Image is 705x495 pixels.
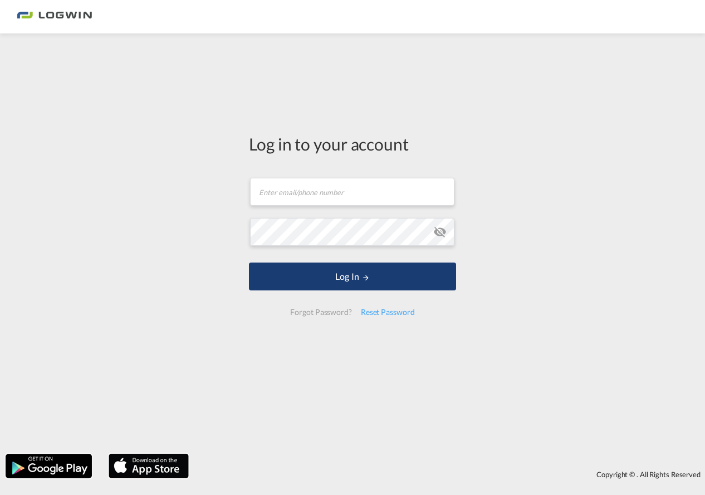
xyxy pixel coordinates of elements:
input: Enter email/phone number [250,178,454,206]
md-icon: icon-eye-off [433,225,447,239]
img: google.png [4,453,93,479]
div: Forgot Password? [286,302,356,322]
img: 2761ae10d95411efa20a1f5e0282d2d7.png [17,4,92,30]
img: apple.png [107,453,190,479]
div: Log in to your account [249,132,456,156]
button: LOGIN [249,263,456,290]
div: Copyright © . All Rights Reserved [194,465,705,484]
div: Reset Password [356,302,419,322]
